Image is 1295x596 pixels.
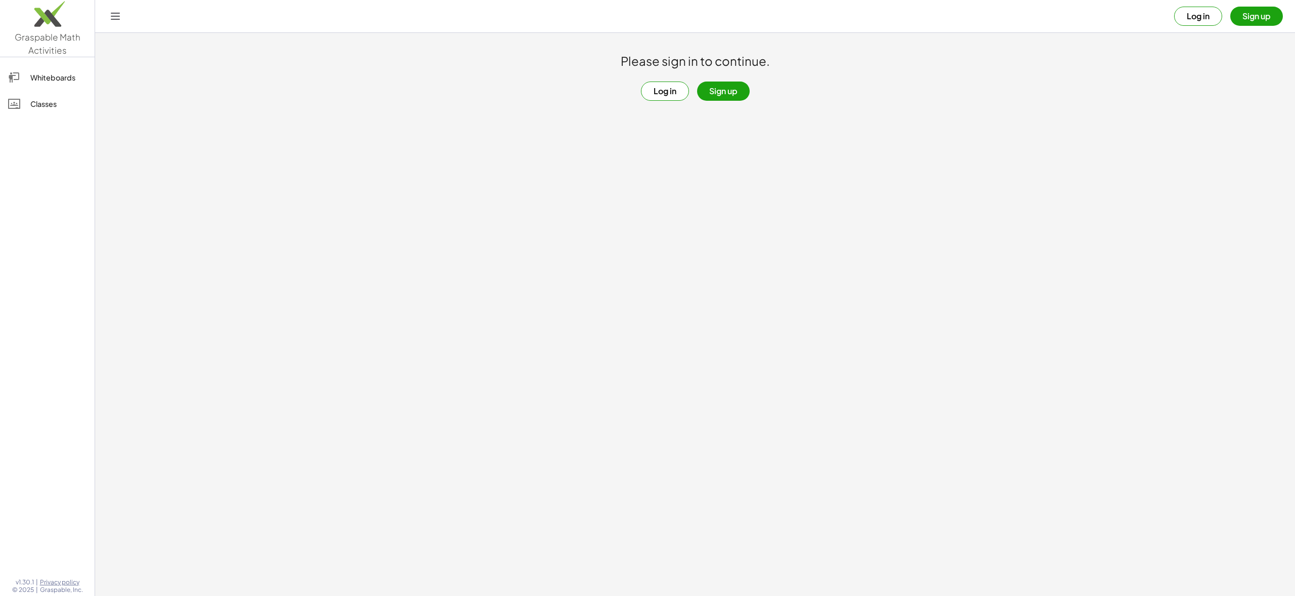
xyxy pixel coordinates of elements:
[4,65,91,90] a: Whiteboards
[107,8,123,24] button: Toggle navigation
[621,53,770,69] h1: Please sign in to continue.
[30,71,87,84] div: Whiteboards
[4,92,91,116] a: Classes
[36,586,38,594] span: |
[1174,7,1222,26] button: Log in
[12,586,34,594] span: © 2025
[30,98,87,110] div: Classes
[36,578,38,586] span: |
[1230,7,1283,26] button: Sign up
[16,578,34,586] span: v1.30.1
[641,82,689,101] button: Log in
[15,31,80,56] span: Graspable Math Activities
[40,586,83,594] span: Graspable, Inc.
[697,82,750,101] button: Sign up
[40,578,83,586] a: Privacy policy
